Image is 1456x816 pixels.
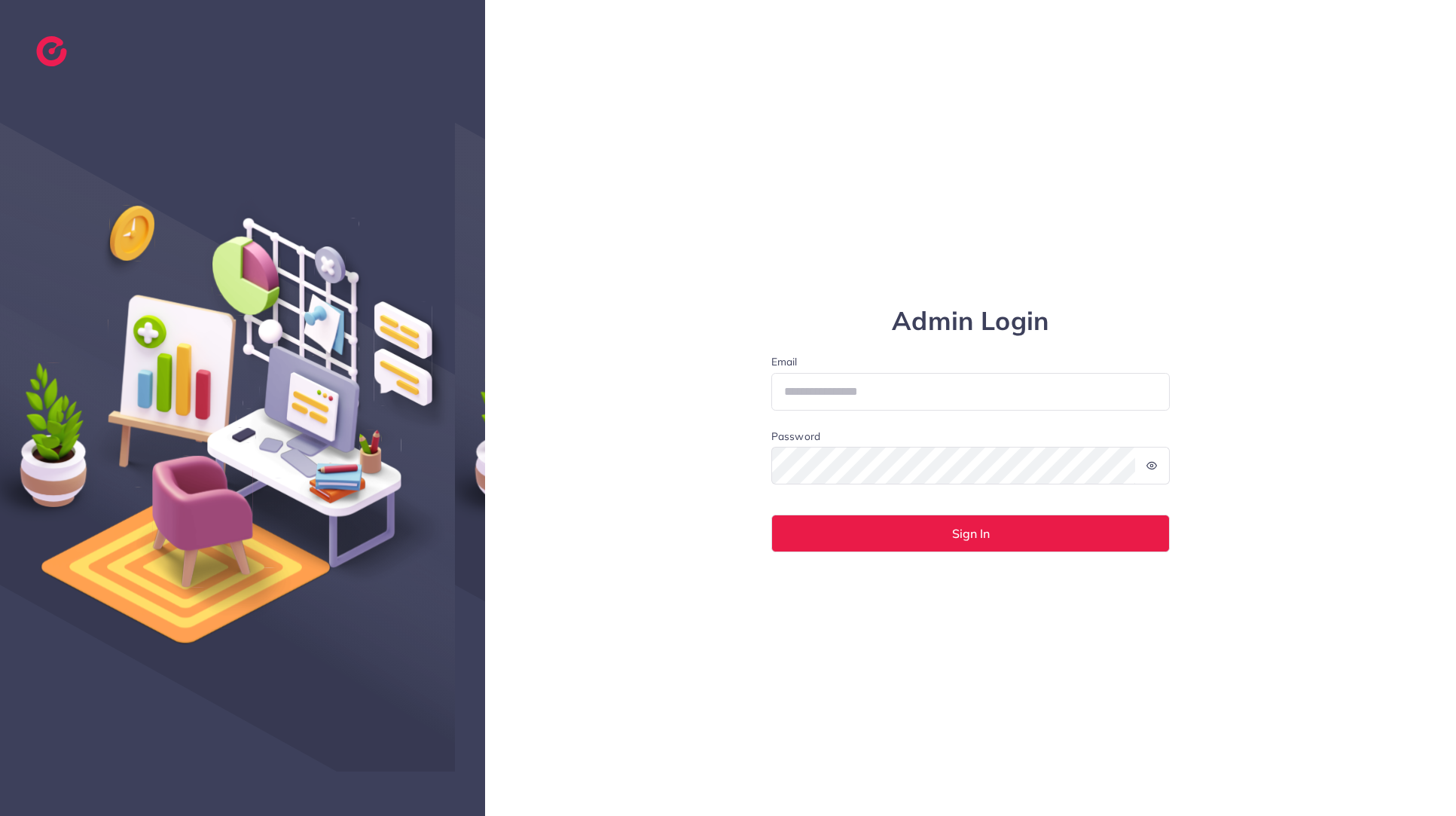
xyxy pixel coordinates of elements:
button: Sign In [771,515,1171,552]
label: Password [771,429,820,444]
label: Email [771,354,1171,369]
span: Sign In [952,527,990,539]
img: logo [36,36,67,66]
h1: Admin Login [771,306,1171,337]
